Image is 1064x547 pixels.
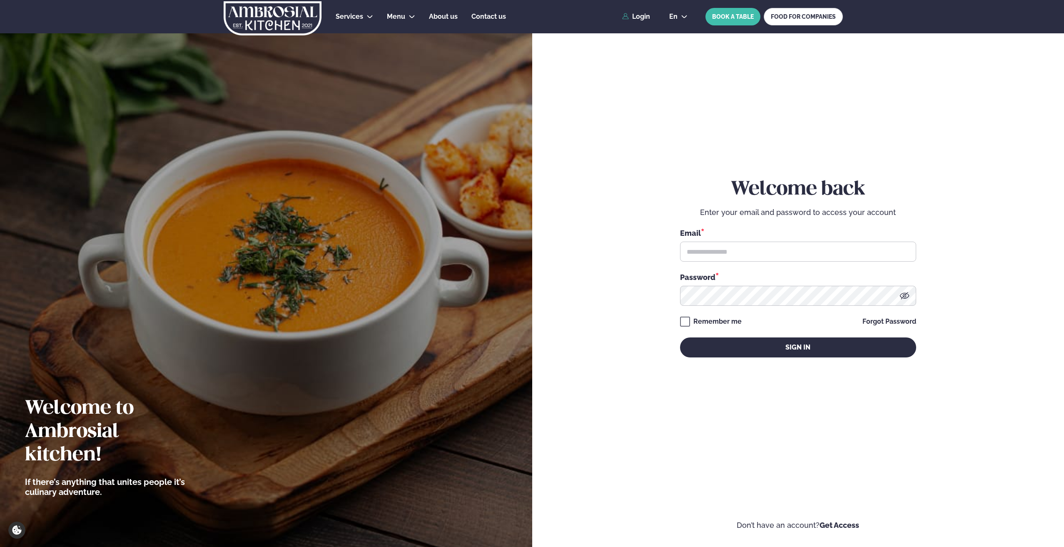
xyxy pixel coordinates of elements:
[471,12,506,20] span: Contact us
[336,12,363,20] span: Services
[680,178,916,201] h2: Welcome back
[705,8,760,25] button: BOOK A TABLE
[223,1,322,35] img: logo
[680,207,916,217] p: Enter your email and password to access your account
[387,12,405,20] span: Menu
[25,397,198,467] h2: Welcome to Ambrosial kitchen!
[820,521,859,530] a: Get Access
[622,13,650,20] a: Login
[336,12,363,22] a: Services
[471,12,506,22] a: Contact us
[25,477,198,497] p: If there’s anything that unites people it’s culinary adventure.
[680,227,916,238] div: Email
[764,8,843,25] a: FOOD FOR COMPANIES
[429,12,458,22] a: About us
[680,337,916,357] button: Sign in
[8,522,25,539] a: Cookie settings
[429,12,458,20] span: About us
[680,272,916,282] div: Password
[862,318,916,325] a: Forgot Password
[663,13,694,20] button: en
[557,520,1039,530] p: Don’t have an account?
[387,12,405,22] a: Menu
[669,13,678,20] span: en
